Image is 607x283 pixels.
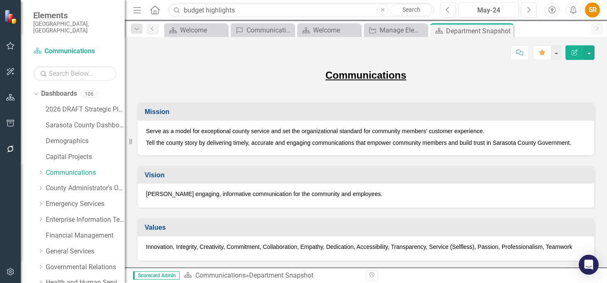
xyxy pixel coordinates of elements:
[33,10,116,20] span: Elements
[133,271,180,280] span: Scorecard Admin
[146,137,586,147] p: Tell the county story by delivering timely, accurate and engaging communications that empower com...
[46,121,125,130] a: Sarasota County Dashboard
[579,255,599,275] div: Open Intercom Messenger
[195,271,246,279] a: Communications
[46,184,125,193] a: County Administrator's Office
[146,243,586,251] p: Innovation, Integrity, Creativity, Commitment, Collaboration, Empathy, Dedication, Accessibility,...
[146,127,586,137] p: Serve as a model for exceptional county service and set the organizational standard for community...
[366,25,425,35] a: Manage Elements
[46,199,125,209] a: Emergency Services
[46,215,125,225] a: Enterprise Information Technology
[184,271,360,281] div: »
[458,2,519,17] button: May-24
[46,152,125,162] a: Capital Projects
[247,25,292,35] div: Communications
[180,25,225,35] div: Welcome
[461,5,516,15] div: May-24
[446,26,511,36] div: Department Snapshot
[166,25,225,35] a: Welcome
[249,271,313,279] div: Department Snapshot
[146,190,586,198] p: [PERSON_NAME] engaging, informative communication for the community and employees.
[380,25,425,35] div: Manage Elements
[233,25,292,35] a: Communications
[46,247,125,256] a: General Services
[81,90,97,97] div: 106
[313,25,358,35] div: Welcome
[145,108,590,116] h3: Mission
[4,10,19,24] img: ClearPoint Strategy
[33,47,116,56] a: Communications
[33,66,116,81] input: Search Below...
[585,2,600,17] button: SR
[299,25,358,35] a: Welcome
[390,4,432,16] a: Search
[326,70,407,81] u: Communications
[46,168,125,178] a: Communications
[46,263,125,272] a: Governmental Relations
[46,231,125,241] a: Financial Management
[46,137,125,146] a: Demographics
[33,20,116,34] small: [GEOGRAPHIC_DATA], [GEOGRAPHIC_DATA]
[41,89,77,99] a: Dashboards
[145,171,590,179] h3: Vision
[145,224,590,231] h3: Values
[46,105,125,114] a: 2026 DRAFT Strategic Plan
[168,3,434,17] input: Search ClearPoint...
